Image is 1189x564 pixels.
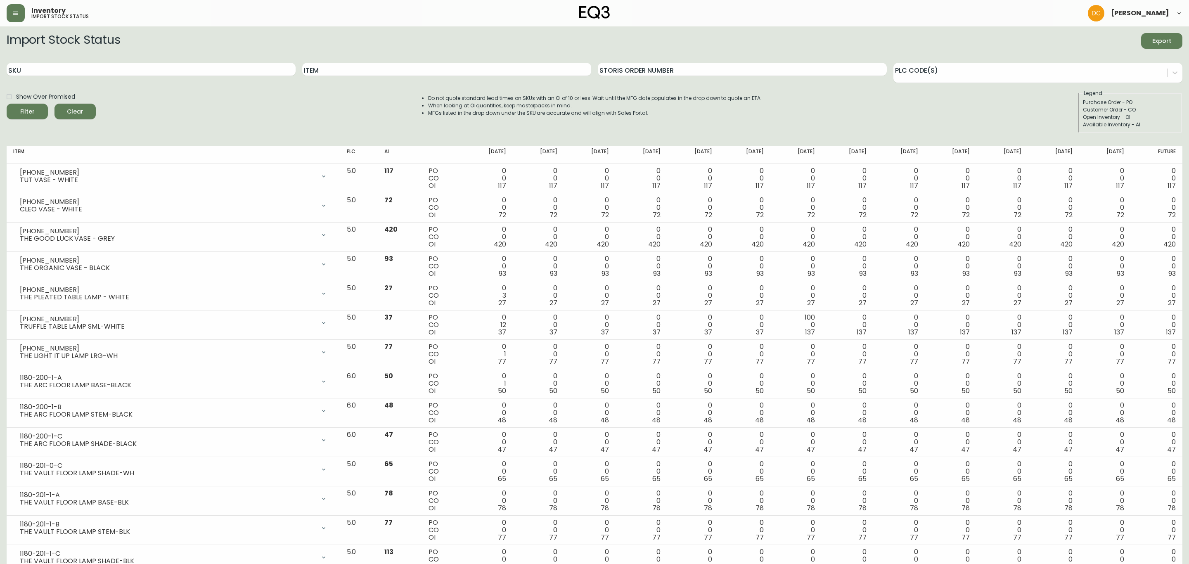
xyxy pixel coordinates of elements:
[1064,181,1073,190] span: 117
[20,257,315,264] div: [PHONE_NUMBER]
[1014,269,1021,278] span: 93
[828,226,867,248] div: 0 0
[601,357,609,366] span: 77
[519,226,558,248] div: 0 0
[1112,239,1124,249] span: 420
[468,167,506,190] div: 0 0
[910,181,918,190] span: 117
[910,210,918,220] span: 72
[597,239,609,249] span: 420
[1063,327,1073,337] span: 137
[704,298,712,308] span: 27
[1035,167,1073,190] div: 0 0
[725,255,764,277] div: 0 0
[429,284,455,307] div: PO CO
[13,431,334,449] div: 1180-200-1-CTHE ARC FLOOR LAMP SHADE-BLACK
[880,284,918,307] div: 0 0
[428,109,762,117] li: MFGs listed in the drop down under the SKU are accurate and will align with Sales Portal.
[1065,269,1073,278] span: 93
[674,314,712,336] div: 0 0
[828,284,867,307] div: 0 0
[725,343,764,365] div: 0 0
[16,92,75,101] span: Show Over Promised
[808,269,815,278] span: 93
[340,223,378,252] td: 5.0
[1065,298,1073,308] span: 27
[777,314,815,336] div: 100 0
[571,167,609,190] div: 0 0
[983,226,1021,248] div: 0 0
[20,528,315,536] div: THE VAULT FLOOR LAMP STEM-BLK
[807,181,815,190] span: 117
[931,284,970,307] div: 0 0
[1168,269,1176,278] span: 93
[20,521,315,528] div: 1180-201-1-B
[340,164,378,193] td: 5.0
[519,167,558,190] div: 0 0
[910,357,918,366] span: 77
[549,357,557,366] span: 77
[857,327,867,337] span: 137
[756,210,764,220] span: 72
[429,239,436,249] span: OI
[498,357,506,366] span: 77
[549,298,557,308] span: 27
[20,411,315,418] div: THE ARC FLOOR LAMP STEM-BLACK
[1086,167,1124,190] div: 0 0
[805,327,815,337] span: 137
[20,206,315,213] div: CLEO VASE - WHITE
[622,226,661,248] div: 0 0
[571,226,609,248] div: 0 0
[983,314,1021,336] div: 0 0
[571,284,609,307] div: 0 0
[1083,99,1177,106] div: Purchase Order - PO
[667,146,719,164] th: [DATE]
[704,181,712,190] span: 117
[777,284,815,307] div: 0 0
[1028,146,1080,164] th: [DATE]
[61,107,89,117] span: Clear
[461,146,513,164] th: [DATE]
[20,403,315,411] div: 1180-200-1-B
[7,33,120,49] h2: Import Stock Status
[13,402,334,420] div: 1180-200-1-BTHE ARC FLOOR LAMP STEM-BLACK
[429,314,455,336] div: PO CO
[340,310,378,340] td: 5.0
[653,269,661,278] span: 93
[429,357,436,366] span: OI
[1083,121,1177,128] div: Available Inventory - AI
[20,374,315,382] div: 1180-200-1-A
[1035,255,1073,277] div: 0 0
[429,167,455,190] div: PO CO
[777,226,815,248] div: 0 0
[880,255,918,277] div: 0 0
[1013,181,1021,190] span: 117
[777,255,815,277] div: 0 0
[931,255,970,277] div: 0 0
[340,252,378,281] td: 5.0
[1137,314,1176,336] div: 0 0
[983,197,1021,219] div: 0 0
[751,239,764,249] span: 420
[20,469,315,477] div: THE VAULT FLOOR LAMP SHADE-WH
[983,343,1021,365] div: 0 0
[498,181,506,190] span: 117
[1086,255,1124,277] div: 0 0
[1166,327,1176,337] span: 137
[653,210,661,220] span: 72
[429,327,436,337] span: OI
[20,107,35,117] div: Filter
[513,146,564,164] th: [DATE]
[674,255,712,277] div: 0 0
[858,357,867,366] span: 77
[429,269,436,278] span: OI
[378,146,422,164] th: AI
[601,327,609,337] span: 37
[854,239,867,249] span: 420
[931,167,970,190] div: 0 0
[880,167,918,190] div: 0 0
[653,327,661,337] span: 37
[962,181,970,190] span: 117
[601,298,609,308] span: 27
[652,357,661,366] span: 77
